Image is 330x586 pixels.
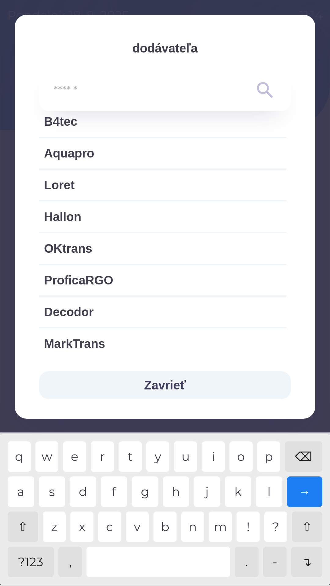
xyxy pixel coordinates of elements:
[39,138,286,168] div: Aquapro
[44,271,281,289] span: ProficaRGO
[44,303,281,321] span: Decodor
[39,265,286,295] div: ProficaRGO
[39,328,286,359] div: MarkTrans
[44,112,281,131] span: B4tec
[44,335,281,353] span: MarkTrans
[39,106,286,137] div: B4tec
[39,371,291,399] button: Zavrieť
[39,233,286,264] div: OKtrans
[44,239,281,258] span: OKtrans
[39,39,291,57] p: dodávateľa
[44,144,281,162] span: Aquapro
[39,297,286,327] div: Decodor
[39,201,286,232] div: Hallon
[39,170,286,200] div: Loret
[44,176,281,194] span: Loret
[44,208,281,226] span: Hallon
